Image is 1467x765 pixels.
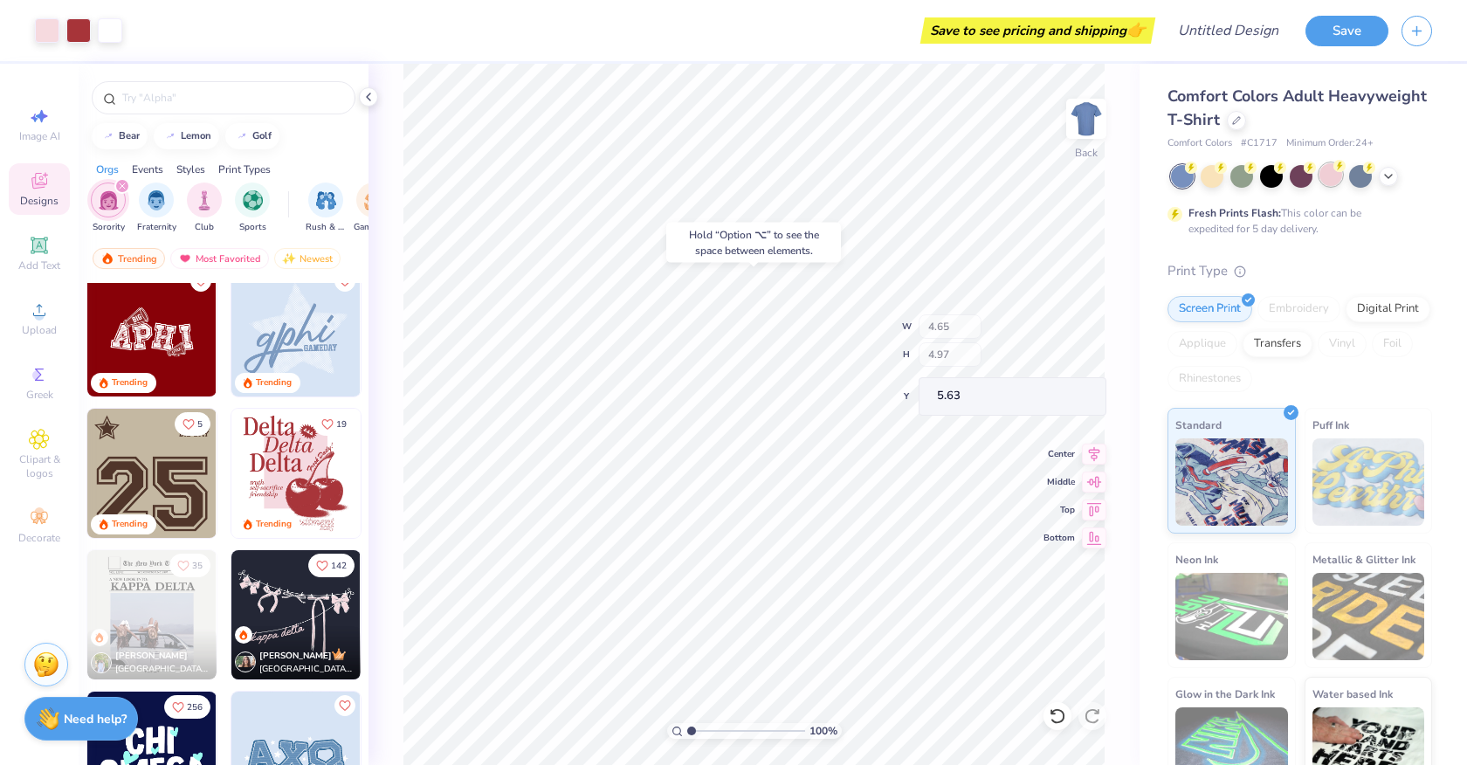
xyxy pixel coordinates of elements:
span: Comfort Colors Adult Heavyweight T-Shirt [1167,86,1427,130]
button: Like [308,554,355,577]
img: 8e7b7fd3-2513-4715-b103-b703c5dfab46 [216,409,345,538]
span: [PERSON_NAME] [115,650,188,662]
div: Trending [256,518,292,531]
span: Puff Ink [1312,416,1349,434]
span: Glow in the Dark Ink [1175,685,1275,703]
span: Rush & Bid [306,221,346,234]
div: Hold “Option ⌥” to see the space between elements. [666,223,841,263]
span: 👉 [1126,19,1146,40]
img: Club Image [195,190,214,210]
div: bear [119,131,140,141]
span: Top [1043,504,1075,516]
span: Bottom [1043,532,1075,544]
div: This color can be expedited for 5 day delivery. [1188,205,1403,237]
img: 3b4e984f-edb8-4c39-8d58-6cefc6b026ef [360,409,489,538]
div: Applique [1167,331,1237,357]
button: Like [334,695,355,716]
div: Styles [176,162,205,177]
span: Sports [239,221,266,234]
div: Trending [93,248,165,269]
span: 19 [336,420,347,429]
span: [GEOGRAPHIC_DATA], [GEOGRAPHIC_DATA][US_STATE] [115,663,210,676]
span: Club [195,221,214,234]
img: Avatar [235,651,256,672]
span: 5 [197,420,203,429]
span: Comfort Colors [1167,136,1232,151]
img: 54f4a0fe-9b6d-4cd2-8155-921784fb96a7 [216,550,345,679]
span: [GEOGRAPHIC_DATA], [GEOGRAPHIC_DATA][US_STATE] [259,663,354,676]
div: Transfers [1243,331,1312,357]
button: Like [313,412,355,436]
img: Standard [1175,438,1288,526]
div: Trending [256,376,292,389]
img: Avatar [91,652,112,673]
img: ea99e618-fe45-4d6e-b56e-26346482c2f6 [87,409,217,538]
span: Add Text [18,258,60,272]
button: Like [175,412,210,436]
span: 256 [187,703,203,712]
span: Designs [20,194,59,208]
button: filter button [235,183,270,234]
img: topCreatorCrown.gif [332,647,346,661]
img: Rush & Bid Image [316,190,336,210]
span: Neon Ink [1175,550,1218,569]
img: Sorority Image [99,190,119,210]
button: filter button [91,183,126,234]
img: aa2afbc4-c682-4934-8ff3-a766c604e349 [360,267,489,396]
div: Print Type [1167,261,1432,281]
button: filter button [137,183,176,234]
div: filter for Sports [235,183,270,234]
div: Print Types [218,162,271,177]
img: trend_line.gif [163,131,177,141]
span: Middle [1043,476,1075,488]
button: filter button [354,183,394,234]
button: golf [225,123,279,149]
span: Minimum Order: 24 + [1286,136,1374,151]
img: Sports Image [243,190,263,210]
div: filter for Game Day [354,183,394,234]
img: most_fav.gif [178,252,192,265]
div: Trending [112,518,148,531]
input: Untitled Design [1164,13,1292,48]
span: 100 % [809,723,837,739]
div: Embroidery [1257,296,1340,322]
span: Metallic & Glitter Ink [1312,550,1415,569]
span: Decorate [18,531,60,545]
span: Game Day [354,221,394,234]
img: trend_line.gif [101,131,115,141]
img: 7d352a2d-4305-4ea0-9b4a-e2f249292673 [231,550,361,679]
div: Orgs [96,162,119,177]
input: Try "Alpha" [121,89,344,107]
div: Foil [1372,331,1413,357]
img: Newest.gif [282,252,296,265]
span: Sorority [93,221,125,234]
span: # C1717 [1241,136,1278,151]
strong: Fresh Prints Flash: [1188,206,1281,220]
img: Game Day Image [364,190,384,210]
button: lemon [154,123,219,149]
div: Vinyl [1318,331,1367,357]
span: Image AI [19,129,60,143]
span: Standard [1175,416,1222,434]
div: Trending [112,376,148,389]
span: Clipart & logos [9,452,70,480]
div: Save to see pricing and shipping [925,17,1151,44]
img: 2feb5dde-00e0-4e4f-acc4-f9b0a47e8cfa [216,267,345,396]
button: Like [169,554,210,577]
img: trending.gif [100,252,114,265]
img: 91e44541-b9b8-4a19-8d17-5006f96f8fc4 [231,267,361,396]
div: Rhinestones [1167,366,1252,392]
img: 14935fd3-4091-43ef-bfed-d4f006f2b956 [87,550,217,679]
div: Back [1075,145,1098,161]
img: Puff Ink [1312,438,1425,526]
span: Upload [22,323,57,337]
div: Newest [274,248,341,269]
div: filter for Rush & Bid [306,183,346,234]
div: Digital Print [1346,296,1430,322]
span: 35 [192,562,203,570]
div: lemon [181,131,211,141]
span: Greek [26,388,53,402]
span: Fraternity [137,221,176,234]
div: Most Favorited [170,248,269,269]
div: filter for Fraternity [137,183,176,234]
